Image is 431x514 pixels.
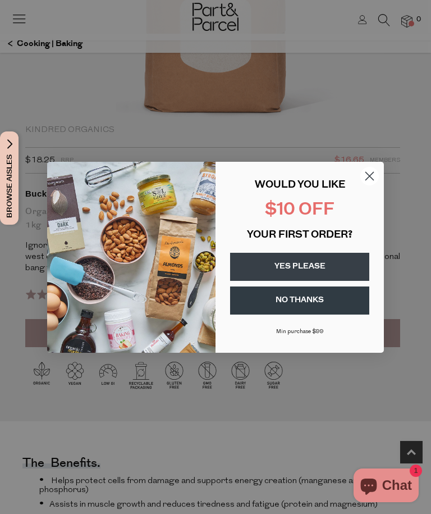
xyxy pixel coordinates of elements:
span: Min purchase $99 [276,329,324,335]
span: $10 OFF [265,202,334,219]
inbox-online-store-chat: Shopify online store chat [350,468,422,505]
span: YOUR FIRST ORDER? [247,230,352,240]
button: NO THANKS [230,286,369,315]
button: Close dialog [360,166,379,186]
span: Browse Aisles [3,131,16,225]
button: YES PLEASE [230,253,369,281]
span: WOULD YOU LIKE [255,180,345,190]
img: 43fba0fb-7538-40bc-babb-ffb1a4d097bc.jpeg [47,162,215,353]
